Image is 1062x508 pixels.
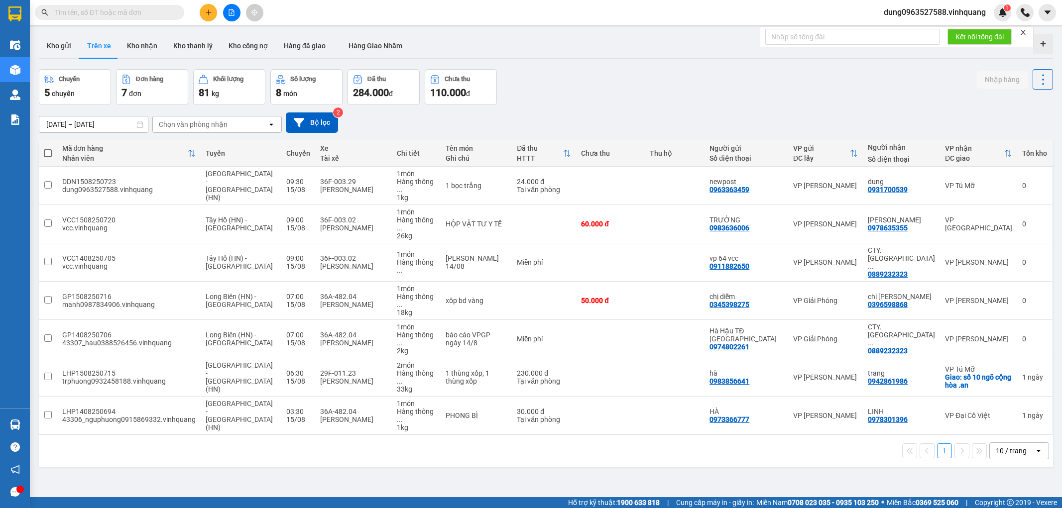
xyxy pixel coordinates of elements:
[397,178,435,194] div: Hàng thông thường
[868,143,935,151] div: Người nhận
[650,149,700,157] div: Thu hộ
[945,373,1012,389] div: Giao: số 10 ngõ cộng hòa .an
[1039,4,1056,21] button: caret-down
[517,369,571,377] div: 230.000 đ
[937,443,952,458] button: 1
[397,266,403,274] span: ...
[445,76,470,83] div: Chưa thu
[788,140,863,167] th: Toggle SortBy
[62,224,196,232] div: vcc.vinhquang
[517,178,571,186] div: 24.000 đ
[39,69,111,105] button: Chuyến5chuyến
[876,6,994,18] span: dung0963527588.vinhquang
[1022,297,1047,305] div: 0
[868,407,935,415] div: LINH
[517,335,571,343] div: Miễn phí
[793,182,858,190] div: VP [PERSON_NAME]
[945,411,1012,419] div: VP Đại Cồ Việt
[62,186,196,194] div: dung0963527588.vinhquang
[868,216,935,224] div: GIANG LINH
[320,331,387,339] div: 36A-482.04
[193,69,265,105] button: Khối lượng81kg
[165,34,221,58] button: Kho thanh lý
[709,377,749,385] div: 0983856641
[397,423,435,431] div: 1 kg
[57,140,201,167] th: Toggle SortBy
[517,154,563,162] div: HTTT
[446,331,507,347] div: báo cáo VPGP ngày 14/8
[881,501,884,505] span: ⚪️
[286,224,310,232] div: 15/08
[62,331,196,339] div: GP1408250706
[10,90,20,100] img: warehouse-icon
[955,31,1004,42] span: Kết nối tổng đài
[793,258,858,266] div: VP [PERSON_NAME]
[709,415,749,423] div: 0973366777
[205,9,212,16] span: plus
[916,499,958,507] strong: 0369 525 060
[223,4,240,21] button: file-add
[39,34,79,58] button: Kho gửi
[286,339,310,347] div: 15/08
[213,76,243,83] div: Khối lượng
[62,216,196,224] div: VCC1508250720
[44,87,50,99] span: 5
[667,497,669,508] span: |
[290,76,316,83] div: Số lượng
[1007,499,1014,506] span: copyright
[397,258,435,274] div: Hàng thông thường
[62,301,196,308] div: manh0987834906.vinhquang
[397,347,435,355] div: 2 kg
[397,208,435,216] div: 1 món
[286,407,310,415] div: 03:30
[793,144,850,152] div: VP gửi
[868,377,908,385] div: 0942861986
[59,76,80,83] div: Chuyến
[517,186,571,194] div: Tại văn phòng
[286,369,310,377] div: 06:30
[998,8,1007,17] img: icon-new-feature
[397,301,403,308] span: ...
[286,293,310,301] div: 07:00
[793,297,858,305] div: VP Giải Phóng
[320,293,387,301] div: 36A-482.04
[206,254,273,270] span: Tây Hồ (HN) - [GEOGRAPHIC_DATA]
[868,347,908,355] div: 0889232323
[446,154,507,162] div: Ghi chú
[246,4,263,21] button: aim
[945,216,1012,232] div: VP [GEOGRAPHIC_DATA]
[286,112,338,133] button: Bộ lọc
[206,331,273,347] span: Long Biên (HN) - [GEOGRAPHIC_DATA]
[320,407,387,415] div: 36A-482.04
[1028,411,1043,419] span: ngày
[793,335,858,343] div: VP Giải Phóng
[709,301,749,308] div: 0345398275
[221,34,276,58] button: Kho công nợ
[709,154,783,162] div: Số điện thoại
[52,90,75,98] span: chuyến
[945,258,1012,266] div: VP [PERSON_NAME]
[286,331,310,339] div: 07:00
[709,407,783,415] div: HÀ
[446,254,507,270] div: BAO CAO 14/08
[397,377,403,385] span: ...
[10,487,20,497] span: message
[397,216,435,232] div: Hàng thông thường
[10,419,20,430] img: warehouse-icon
[617,499,660,507] strong: 1900 633 818
[517,258,571,266] div: Miễn phí
[397,361,435,369] div: 2 món
[206,361,273,393] span: [GEOGRAPHIC_DATA] - [GEOGRAPHIC_DATA] (HN)
[159,119,228,129] div: Chọn văn phòng nhận
[1022,411,1047,419] div: 1
[206,216,273,232] span: Tây Hồ (HN) - [GEOGRAPHIC_DATA]
[1020,29,1027,36] span: close
[333,107,343,117] sup: 2
[1022,373,1047,381] div: 1
[977,71,1028,89] button: Nhập hàng
[367,76,386,83] div: Đã thu
[397,400,435,407] div: 1 món
[947,29,1012,45] button: Kết nối tổng đài
[397,194,435,202] div: 1 kg
[286,415,310,423] div: 15/08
